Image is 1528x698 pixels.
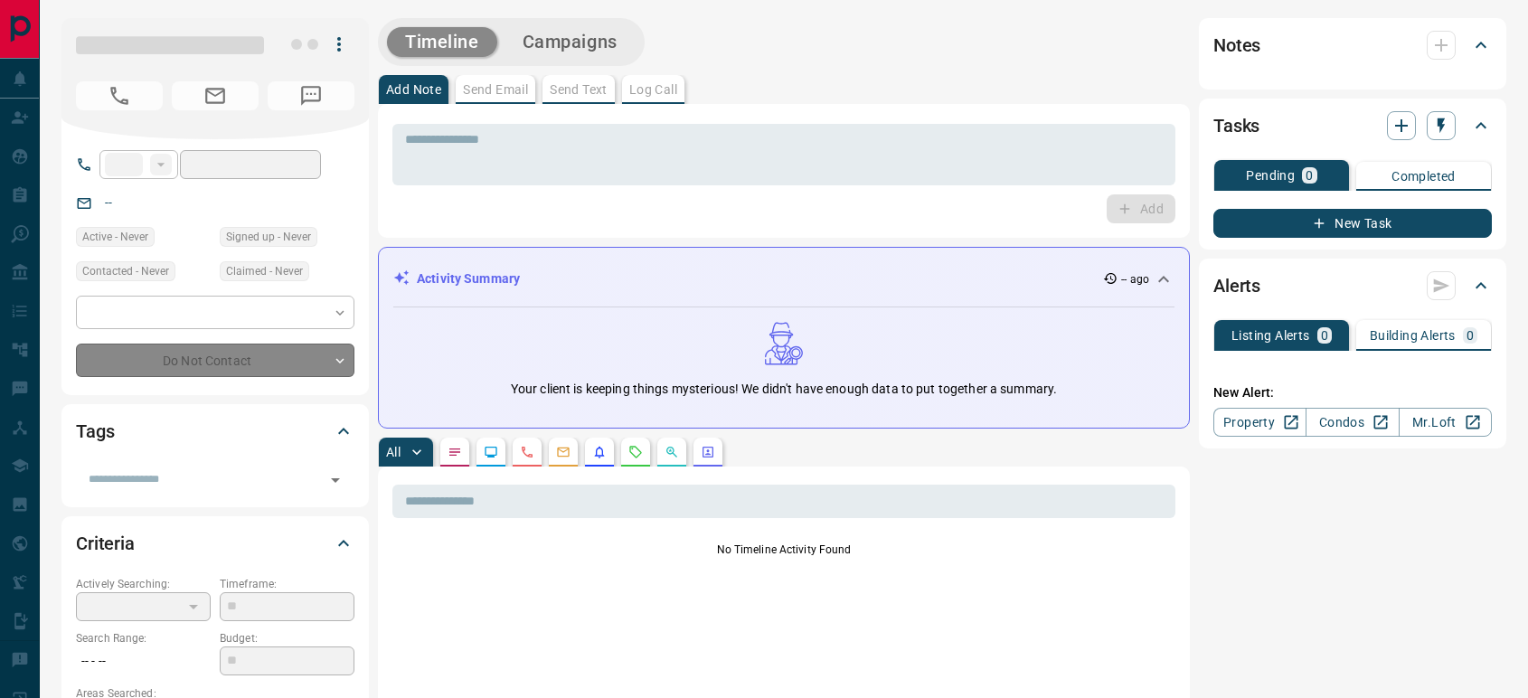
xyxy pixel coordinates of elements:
[628,445,643,459] svg: Requests
[392,542,1175,558] p: No Timeline Activity Found
[511,380,1057,399] p: Your client is keeping things mysterious! We didn't have enough data to put together a summary.
[1306,408,1399,437] a: Condos
[323,467,348,493] button: Open
[417,269,520,288] p: Activity Summary
[76,522,354,565] div: Criteria
[1467,329,1474,342] p: 0
[1213,383,1492,402] p: New Alert:
[76,344,354,377] div: Do Not Contact
[1306,169,1313,182] p: 0
[592,445,607,459] svg: Listing Alerts
[1370,329,1456,342] p: Building Alerts
[220,576,354,592] p: Timeframe:
[448,445,462,459] svg: Notes
[505,27,636,57] button: Campaigns
[1213,209,1492,238] button: New Task
[76,646,211,676] p: -- - --
[1399,408,1492,437] a: Mr.Loft
[387,27,497,57] button: Timeline
[226,262,303,280] span: Claimed - Never
[386,446,401,458] p: All
[1213,24,1492,67] div: Notes
[105,195,112,210] a: --
[520,445,534,459] svg: Calls
[226,228,311,246] span: Signed up - Never
[1213,264,1492,307] div: Alerts
[1231,329,1310,342] p: Listing Alerts
[701,445,715,459] svg: Agent Actions
[393,262,1174,296] div: Activity Summary-- ago
[1321,329,1328,342] p: 0
[268,81,354,110] span: No Number
[76,410,354,453] div: Tags
[1213,104,1492,147] div: Tasks
[1246,169,1295,182] p: Pending
[556,445,571,459] svg: Emails
[1121,271,1149,288] p: -- ago
[665,445,679,459] svg: Opportunities
[82,262,169,280] span: Contacted - Never
[386,83,441,96] p: Add Note
[82,228,148,246] span: Active - Never
[172,81,259,110] span: No Email
[1391,170,1456,183] p: Completed
[76,630,211,646] p: Search Range:
[484,445,498,459] svg: Lead Browsing Activity
[1213,408,1306,437] a: Property
[76,81,163,110] span: No Number
[1213,271,1260,300] h2: Alerts
[76,417,114,446] h2: Tags
[76,529,135,558] h2: Criteria
[220,630,354,646] p: Budget:
[1213,111,1259,140] h2: Tasks
[1213,31,1260,60] h2: Notes
[76,576,211,592] p: Actively Searching:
